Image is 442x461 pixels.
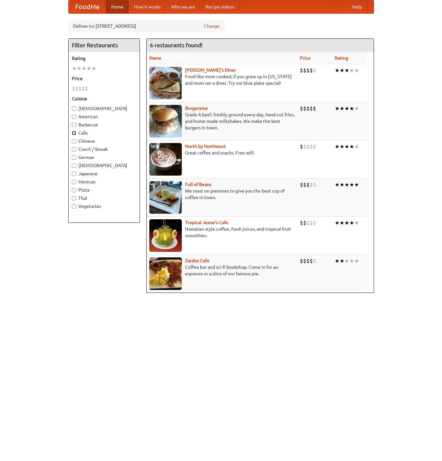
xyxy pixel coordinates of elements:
[344,143,349,150] li: ★
[149,73,295,86] p: Food like mom cooked, if you grew up in [US_STATE] and mom ran a diner. Try our blue plate special!
[72,170,136,177] label: Japanese
[300,181,303,188] li: $
[354,67,359,74] li: ★
[300,143,303,150] li: $
[87,65,91,72] li: ★
[340,143,344,150] li: ★
[300,257,303,265] li: $
[313,105,316,112] li: $
[340,67,344,74] li: ★
[149,257,182,290] img: zardoz.jpg
[310,257,313,265] li: $
[72,164,76,168] input: [DEMOGRAPHIC_DATA]
[303,143,306,150] li: $
[354,181,359,188] li: ★
[354,143,359,150] li: ★
[72,204,76,209] input: Vegetarian
[72,105,136,112] label: [DEMOGRAPHIC_DATA]
[72,130,136,136] label: Cafe
[340,219,344,226] li: ★
[344,257,349,265] li: ★
[340,105,344,112] li: ★
[340,181,344,188] li: ★
[72,123,76,127] input: Barbecue
[347,0,367,13] a: Help
[85,85,88,92] li: $
[72,188,76,192] input: Pizza
[185,67,236,73] a: [PERSON_NAME]'s Diner
[149,226,295,239] p: Hawaiian style coffee, fresh juices, and tropical fruit smoothies.
[335,105,340,112] li: ★
[149,143,182,176] img: north.jpg
[75,85,78,92] li: $
[150,42,203,48] ng-pluralize: 6 restaurants found!
[72,139,76,143] input: Chinese
[72,196,76,200] input: Thai
[349,143,354,150] li: ★
[340,257,344,265] li: ★
[149,105,182,137] img: burgerama.jpg
[344,105,349,112] li: ★
[185,182,211,187] a: Full of Beans
[344,219,349,226] li: ★
[149,264,295,277] p: Coffee bar and sci-fi bookshop. Come in for an espresso or a slice of our famous pie.
[72,147,76,151] input: Czech / Slovak
[149,55,161,61] a: Name
[349,181,354,188] li: ★
[72,113,136,120] label: American
[185,106,208,111] a: Burgerama
[82,85,85,92] li: $
[349,105,354,112] li: ★
[310,143,313,150] li: $
[72,203,136,209] label: Vegetarian
[185,220,228,225] b: Tropical Jeeve's Cafe
[204,23,220,29] a: Change
[335,55,348,61] a: Rating
[129,0,166,13] a: How it works
[185,144,226,149] a: North by Northwest
[149,219,182,252] img: jeeves.jpg
[306,67,310,74] li: $
[306,105,310,112] li: $
[354,105,359,112] li: ★
[313,143,316,150] li: $
[349,257,354,265] li: ★
[344,67,349,74] li: ★
[149,150,295,156] p: Great coffee and snacks. Free wifi.
[300,55,311,61] a: Price
[185,258,209,263] a: Zardoz Cafe
[335,67,340,74] li: ★
[149,111,295,131] p: Grade A beef, freshly ground every day, hand-cut fries, and home-made milkshakes. We make the bes...
[72,107,76,111] input: [DEMOGRAPHIC_DATA]
[72,180,76,184] input: Mexican
[72,95,136,102] h5: Cuisine
[72,195,136,201] label: Thai
[300,67,303,74] li: $
[335,181,340,188] li: ★
[306,181,310,188] li: $
[69,0,106,13] a: FoodMe
[303,219,306,226] li: $
[313,181,316,188] li: $
[72,65,77,72] li: ★
[306,143,310,150] li: $
[166,0,200,13] a: Who we are
[72,138,136,144] label: Chinese
[200,0,239,13] a: Recipe videos
[303,257,306,265] li: $
[78,85,82,92] li: $
[300,219,303,226] li: $
[306,219,310,226] li: $
[72,154,136,161] label: German
[310,181,313,188] li: $
[72,55,136,62] h5: Rating
[335,219,340,226] li: ★
[149,67,182,99] img: sallys.jpg
[69,39,140,52] h4: Filter Restaurants
[335,257,340,265] li: ★
[106,0,129,13] a: Home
